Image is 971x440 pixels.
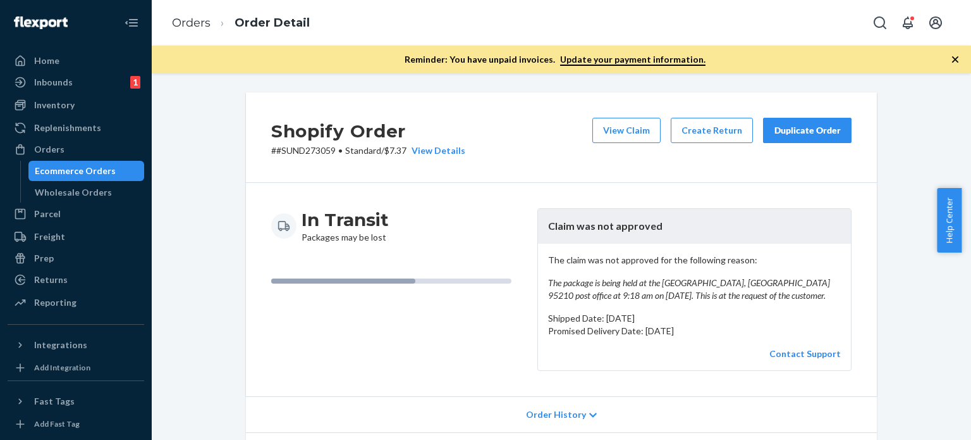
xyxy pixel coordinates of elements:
[8,227,144,247] a: Freight
[8,204,144,224] a: Parcel
[34,362,90,373] div: Add Integration
[937,188,962,253] button: Help Center
[895,10,920,35] button: Open notifications
[28,182,145,203] a: Wholesale Orders
[538,209,851,244] header: Claim was not approved
[34,296,76,309] div: Reporting
[8,118,144,138] a: Replenishments
[302,208,389,231] h3: In Transit
[774,124,841,137] div: Duplicate Order
[548,312,841,325] p: Shipped Date: [DATE]
[14,16,68,29] img: Flexport logo
[8,360,144,375] a: Add Integration
[34,54,59,67] div: Home
[34,208,61,220] div: Parcel
[8,248,144,268] a: Prep
[34,143,64,156] div: Orders
[8,391,144,412] button: Fast Tags
[28,161,145,181] a: Ecommerce Orders
[338,145,343,156] span: •
[130,76,140,89] div: 1
[8,95,144,115] a: Inventory
[302,208,389,244] div: Packages may be lost
[34,339,87,351] div: Integrations
[271,144,465,157] p: # #SUND273059 / $7.37
[763,118,852,143] button: Duplicate Order
[769,348,841,359] a: Contact Support
[548,277,841,302] em: The package is being held at the [GEOGRAPHIC_DATA], [GEOGRAPHIC_DATA] 95210 post office at 9:18 a...
[592,118,661,143] button: View Claim
[8,270,144,290] a: Returns
[162,4,320,42] ol: breadcrumbs
[34,99,75,111] div: Inventory
[867,10,893,35] button: Open Search Box
[8,51,144,71] a: Home
[923,10,948,35] button: Open account menu
[405,53,705,66] p: Reminder: You have unpaid invoices.
[34,76,73,89] div: Inbounds
[8,292,144,313] a: Reporting
[548,325,841,337] p: Promised Delivery Date: [DATE]
[8,139,144,160] a: Orders
[548,254,841,302] p: The claim was not approved for the following reason:
[119,10,144,35] button: Close Navigation
[172,16,211,30] a: Orders
[271,118,465,144] h2: Shopify Order
[34,395,75,408] div: Fast Tags
[34,418,80,429] div: Add Fast Tag
[34,252,54,265] div: Prep
[25,9,71,20] span: Support
[8,72,144,92] a: Inbounds1
[671,118,753,143] button: Create Return
[34,230,65,243] div: Freight
[8,335,144,355] button: Integrations
[34,122,101,134] div: Replenishments
[34,273,68,286] div: Returns
[526,408,586,421] span: Order History
[345,145,381,156] span: Standard
[8,417,144,432] a: Add Fast Tag
[35,165,116,177] div: Ecommerce Orders
[235,16,310,30] a: Order Detail
[560,54,705,66] a: Update your payment information.
[406,144,465,157] button: View Details
[35,186,112,199] div: Wholesale Orders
